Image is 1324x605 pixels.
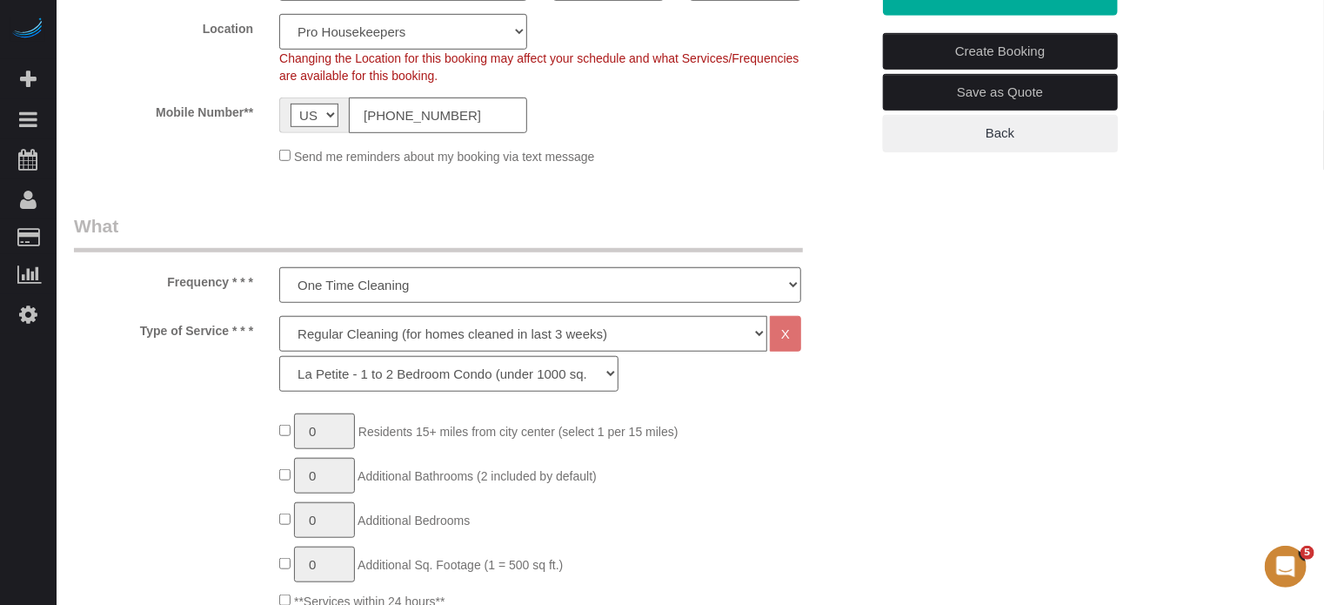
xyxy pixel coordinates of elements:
[279,51,799,83] span: Changing the Location for this booking may affect your schedule and what Services/Frequencies are...
[61,267,266,291] label: Frequency * * *
[1301,546,1314,560] span: 5
[61,316,266,339] label: Type of Service * * *
[358,469,597,483] span: Additional Bathrooms (2 included by default)
[10,17,45,42] img: Automaid Logo
[358,514,470,528] span: Additional Bedrooms
[883,115,1118,151] a: Back
[294,150,595,164] span: Send me reminders about my booking via text message
[883,33,1118,70] a: Create Booking
[74,213,803,252] legend: What
[349,97,527,133] input: Mobile Number**
[61,14,266,37] label: Location
[358,425,679,439] span: Residents 15+ miles from city center (select 1 per 15 miles)
[358,558,563,572] span: Additional Sq. Footage (1 = 500 sq ft.)
[1265,546,1307,588] iframe: Intercom live chat
[61,97,266,121] label: Mobile Number**
[883,74,1118,111] a: Save as Quote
